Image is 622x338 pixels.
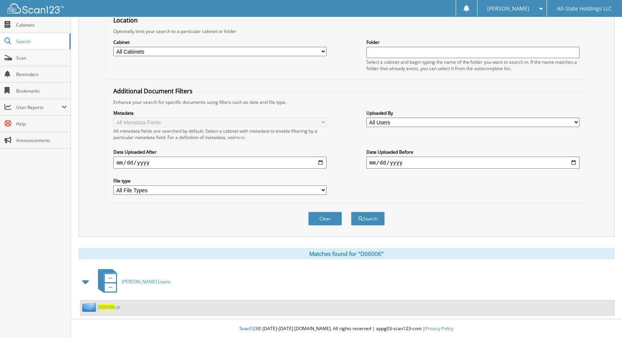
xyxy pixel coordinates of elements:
a: [PERSON_NAME] Loans [93,267,170,296]
div: Optionally limit your search to a particular cabinet or folder [110,28,583,34]
span: User Reports [16,104,62,111]
label: Folder [366,39,580,45]
span: D06006 [98,304,114,310]
label: Uploaded By [366,110,580,116]
a: Privacy Policy [425,325,453,332]
label: Cabinet [113,39,327,45]
span: Reminders [16,71,67,78]
span: Help [16,121,67,127]
legend: Additional Document Filters [110,87,196,95]
div: All metadata fields are searched by default. Select a cabinet with metadata to enable filtering b... [113,128,327,141]
div: Select a cabinet and begin typing the name of the folder you want to search in. If the name match... [366,59,580,72]
a: D06006cjk [98,304,120,310]
label: File type [113,178,327,184]
div: © [DATE]-[DATE] [DOMAIN_NAME]. All rights reserved | appg03-scan123-com | [71,320,622,338]
button: Clear [308,212,342,226]
div: Matches found for "D06006" [78,248,614,259]
span: Announcements [16,137,67,144]
div: Enhance your search for specific documents using filters such as date and file type. [110,99,583,105]
label: Date Uploaded Before [366,149,580,155]
span: [PERSON_NAME] [487,6,529,11]
button: Search [351,212,385,226]
legend: Location [110,16,142,24]
span: Cabinets [16,22,67,28]
span: All-State Holdings LLC [557,6,612,11]
input: end [366,157,580,169]
span: Bookmarks [16,88,67,94]
a: here [235,134,245,141]
span: Search [16,38,66,45]
img: scan123-logo-white.svg [8,3,64,13]
input: start [113,157,327,169]
img: folder2.png [82,302,98,312]
span: Scan [16,55,67,61]
iframe: Chat Widget [584,302,622,338]
span: Scan123 [239,325,258,332]
span: [PERSON_NAME] Loans [122,278,170,285]
label: Metadata [113,110,327,116]
label: Date Uploaded After [113,149,327,155]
